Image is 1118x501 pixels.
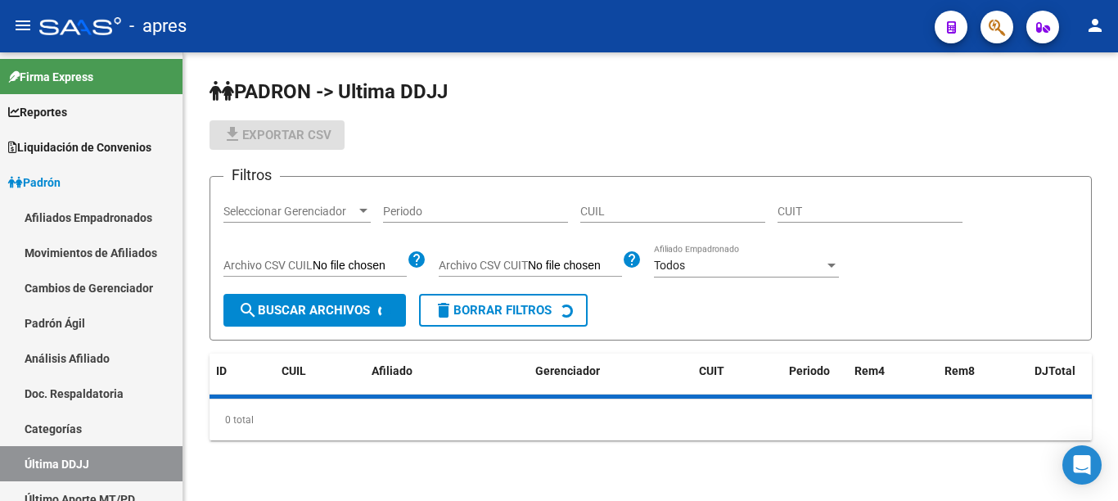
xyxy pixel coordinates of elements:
span: Exportar CSV [223,128,331,142]
span: PADRON -> Ultima DDJJ [210,80,448,103]
span: Borrar Filtros [434,303,552,318]
datatable-header-cell: ID [210,354,275,389]
datatable-header-cell: Rem4 [848,354,938,389]
span: Archivo CSV CUIL [223,259,313,272]
datatable-header-cell: Afiliado [365,354,529,389]
button: Buscar Archivos [223,294,406,327]
input: Archivo CSV CUIT [528,259,622,273]
span: Buscar Archivos [238,303,370,318]
span: ID [216,364,227,377]
span: Archivo CSV CUIT [439,259,528,272]
datatable-header-cell: Periodo [782,354,848,389]
button: Borrar Filtros [419,294,588,327]
div: Open Intercom Messenger [1062,445,1102,485]
mat-icon: person [1085,16,1105,35]
span: Periodo [789,364,830,377]
span: Rem4 [854,364,885,377]
h3: Filtros [223,164,280,187]
mat-icon: search [238,300,258,320]
span: Padrón [8,174,61,192]
span: CUIL [282,364,306,377]
span: Reportes [8,103,67,121]
span: Seleccionar Gerenciador [223,205,356,219]
mat-icon: help [407,250,426,269]
mat-icon: menu [13,16,33,35]
mat-icon: delete [434,300,453,320]
datatable-header-cell: DJTotal [1028,354,1118,389]
datatable-header-cell: CUIL [275,354,365,389]
span: Afiliado [372,364,412,377]
span: Firma Express [8,68,93,86]
input: Archivo CSV CUIL [313,259,407,273]
mat-icon: help [622,250,642,269]
span: - apres [129,8,187,44]
div: 0 total [210,399,1092,440]
datatable-header-cell: CUIT [692,354,782,389]
span: Rem8 [944,364,975,377]
datatable-header-cell: Rem8 [938,354,1028,389]
mat-icon: file_download [223,124,242,144]
span: Gerenciador [535,364,600,377]
span: DJTotal [1035,364,1075,377]
span: Todos [654,259,685,272]
button: Exportar CSV [210,120,345,150]
span: Liquidación de Convenios [8,138,151,156]
span: CUIT [699,364,724,377]
datatable-header-cell: Gerenciador [529,354,692,389]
